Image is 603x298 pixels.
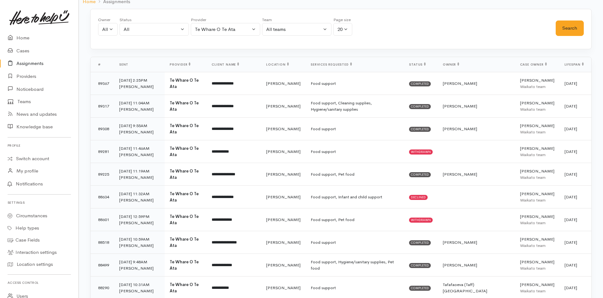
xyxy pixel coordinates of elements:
td: 88518 [91,231,114,254]
td: [PERSON_NAME] [515,95,559,118]
b: Te Whare O Te Ata [170,282,199,294]
span: Completed [409,286,431,291]
time: [DATE] [565,194,577,200]
div: Waikato team [520,129,554,135]
div: Provider [191,17,260,23]
button: All teams [262,23,331,36]
b: Te Whare O Te Ata [170,191,199,203]
td: [PERSON_NAME] [515,208,559,231]
td: Food support, Cleaning supplies, Hygiene/sanitary supplies [306,95,404,118]
div: [PERSON_NAME] [119,174,160,181]
button: All [120,23,189,36]
div: Waikato team [520,265,554,272]
time: [DATE] [565,262,577,268]
b: Te Whare O Te Ata [170,78,199,89]
td: [PERSON_NAME] [515,186,559,208]
td: [PERSON_NAME] [261,208,306,231]
div: All [102,26,108,33]
div: Waikato team [520,242,554,249]
td: [DATE] 12:59PM [114,208,165,231]
td: 88634 [91,186,114,208]
td: [DATE] 11:19AM [114,163,165,186]
td: Food support, Infant and child support [306,186,404,208]
div: Owner [98,17,118,23]
span: Withdrawn [409,149,433,155]
td: [PERSON_NAME] [261,186,306,208]
td: 89367 [91,72,114,95]
div: Waikato team [520,84,554,90]
h6: Profile [8,141,71,150]
td: 88601 [91,208,114,231]
td: [PERSON_NAME] [515,118,559,140]
td: Food support, Hygiene/sanitary supplies, Pet food [306,254,404,277]
div: All [124,26,179,33]
div: Waikato team [520,152,554,158]
td: [DATE] 2:25PM [114,72,165,95]
button: 20 [333,23,352,36]
time: [DATE] [565,103,577,109]
td: [PERSON_NAME] [261,254,306,277]
div: Waikato team [520,106,554,113]
div: Page size [333,17,352,23]
td: Food support [306,72,404,95]
td: [PERSON_NAME] [438,95,515,118]
td: [PERSON_NAME] [438,254,515,277]
div: Waikato team [520,197,554,203]
time: [DATE] [565,240,577,245]
time: [DATE] [565,149,577,154]
td: [PERSON_NAME] [261,118,306,140]
span: Completed [409,263,431,268]
span: Completed [409,127,431,132]
button: All [98,23,118,36]
div: 20 [337,26,342,33]
span: Location [266,62,289,67]
th: # [91,57,114,72]
div: [PERSON_NAME] [119,129,160,135]
b: Te Whare O Te Ata [170,168,199,180]
time: [DATE] [565,217,577,222]
span: Client name [212,62,239,67]
button: Search [556,20,584,36]
td: [PERSON_NAME] [438,118,515,140]
td: [PERSON_NAME] [438,231,515,254]
td: Food support [306,118,404,140]
span: Lifespan [565,62,584,67]
time: [DATE] [565,81,577,86]
td: [PERSON_NAME] [438,163,515,186]
time: [DATE] [565,172,577,177]
td: [DATE] 10:59AM [114,231,165,254]
td: [DATE] 11:46AM [114,140,165,163]
td: [PERSON_NAME] [515,72,559,95]
td: [PERSON_NAME] [438,72,515,95]
td: [PERSON_NAME] [261,140,306,163]
span: Owner [443,62,459,67]
div: [PERSON_NAME] [119,220,160,226]
td: [PERSON_NAME] [515,140,559,163]
b: Te Whare O Te Ata [170,146,199,157]
div: [PERSON_NAME] [119,84,160,90]
div: [PERSON_NAME] [119,152,160,158]
td: Food support, Pet food [306,208,404,231]
span: Status [409,62,426,67]
th: Sent [114,57,165,72]
span: Case owner [520,62,547,67]
span: Withdrawn [409,218,433,223]
div: [PERSON_NAME] [119,242,160,249]
td: 89281 [91,140,114,163]
div: [PERSON_NAME] [119,197,160,203]
time: [DATE] [565,285,577,290]
time: [DATE] [565,126,577,131]
td: 89317 [91,95,114,118]
td: [PERSON_NAME] [515,163,559,186]
td: [PERSON_NAME] [261,231,306,254]
div: Waikato team [520,220,554,226]
td: [PERSON_NAME] [261,72,306,95]
h6: Settings [8,198,71,207]
td: [DATE] 9:48AM [114,254,165,277]
td: 89225 [91,163,114,186]
td: 88499 [91,254,114,277]
div: [PERSON_NAME] [119,288,160,294]
td: [PERSON_NAME] [515,231,559,254]
td: [PERSON_NAME] [261,95,306,118]
span: Completed [409,81,431,86]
